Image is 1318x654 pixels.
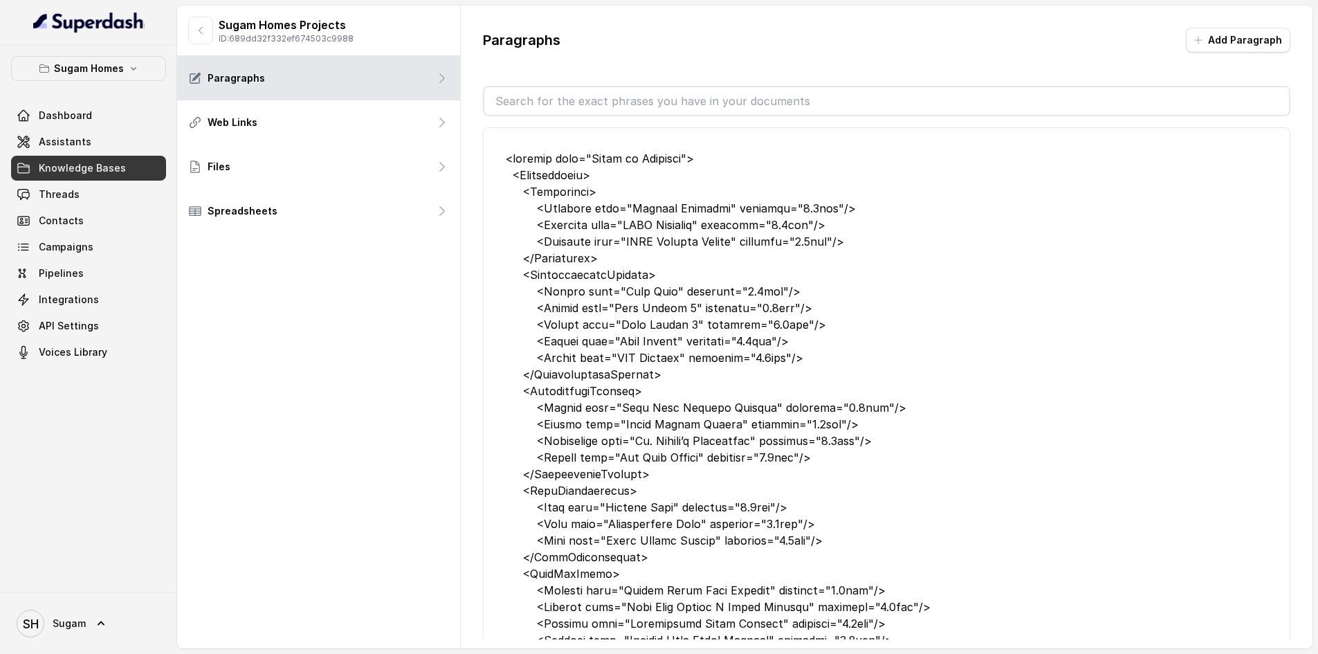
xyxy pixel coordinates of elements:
button: Add Paragraph [1186,28,1290,53]
p: Sugam Homes Projects [219,17,354,33]
span: Contacts [39,214,84,228]
a: Pipelines [11,261,166,286]
span: Pipelines [39,266,84,280]
a: Voices Library [11,340,166,365]
p: Web Links [208,116,257,129]
span: API Settings [39,319,99,333]
span: Knowledge Bases [39,161,126,175]
a: Dashboard [11,103,166,128]
span: Voices Library [39,345,107,359]
a: Integrations [11,287,166,312]
a: Threads [11,182,166,207]
button: Sugam Homes [11,56,166,81]
a: Knowledge Bases [11,156,166,181]
span: Sugam [53,617,86,630]
a: API Settings [11,314,166,338]
input: Search for the exact phrases you have in your documents [484,87,1289,115]
p: Files [208,160,230,174]
p: Sugam Homes [54,60,124,77]
p: Paragraphs [483,30,560,50]
p: ID: 689dd32f332ef674503c9988 [219,33,354,44]
span: Dashboard [39,109,92,122]
a: Sugam [11,604,166,643]
span: Integrations [39,293,99,307]
a: Assistants [11,129,166,154]
p: Spreadsheets [208,204,277,218]
text: SH [23,617,39,631]
span: Campaigns [39,240,93,254]
span: Threads [39,188,80,201]
span: Assistants [39,135,91,149]
img: light.svg [33,11,145,33]
a: Campaigns [11,235,166,260]
a: Contacts [11,208,166,233]
p: Paragraphs [208,71,265,85]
